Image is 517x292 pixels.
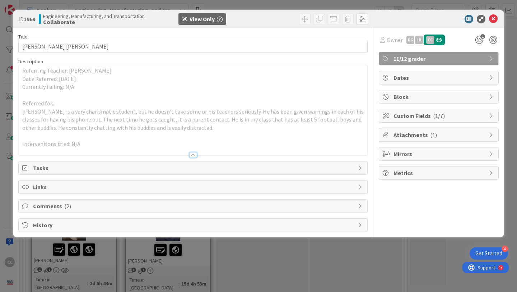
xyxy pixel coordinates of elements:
[502,246,508,252] div: 4
[43,13,145,19] span: Engineering, Manufacturing, and Transportation
[190,15,215,23] div: View Only
[393,169,485,177] span: Metrics
[426,36,434,44] div: CC
[15,1,33,10] span: Support
[22,108,364,132] p: [PERSON_NAME] is a very charismatic student, but he doesn't take some of his teachers seriously. ...
[480,34,485,39] span: 1
[393,111,485,120] span: Custom Fields
[18,58,43,65] span: Description
[22,75,364,83] p: Date Referred: [DATE]
[415,36,423,44] div: LH
[470,247,508,260] div: Open Get Started checklist, remaining modules: 4
[18,15,35,23] span: ID
[64,202,71,210] span: ( 2 )
[33,221,354,229] span: History
[33,202,354,210] span: Comments
[393,92,485,101] span: Block
[22,67,364,75] p: Referring Teacher: [PERSON_NAME]
[22,99,364,108] p: Referred for...
[393,131,485,139] span: Attachments
[18,33,28,40] label: Title
[18,40,368,53] input: type card name here...
[24,15,35,23] b: 1969
[393,73,485,82] span: Dates
[22,140,364,148] p: Interventions tried: N/A
[22,83,364,91] p: Currently Failing: N/A
[406,36,414,44] div: DG
[433,112,445,119] span: ( 1/7 )
[393,150,485,158] span: Mirrors
[33,183,354,191] span: Links
[393,54,485,63] span: 11/12 grader
[475,250,502,257] div: Get Started
[33,164,354,172] span: Tasks
[387,36,403,44] span: Owner
[430,131,437,138] span: ( 1 )
[36,3,40,9] div: 9+
[43,19,145,25] b: Collaborate
[424,35,445,45] button: CC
